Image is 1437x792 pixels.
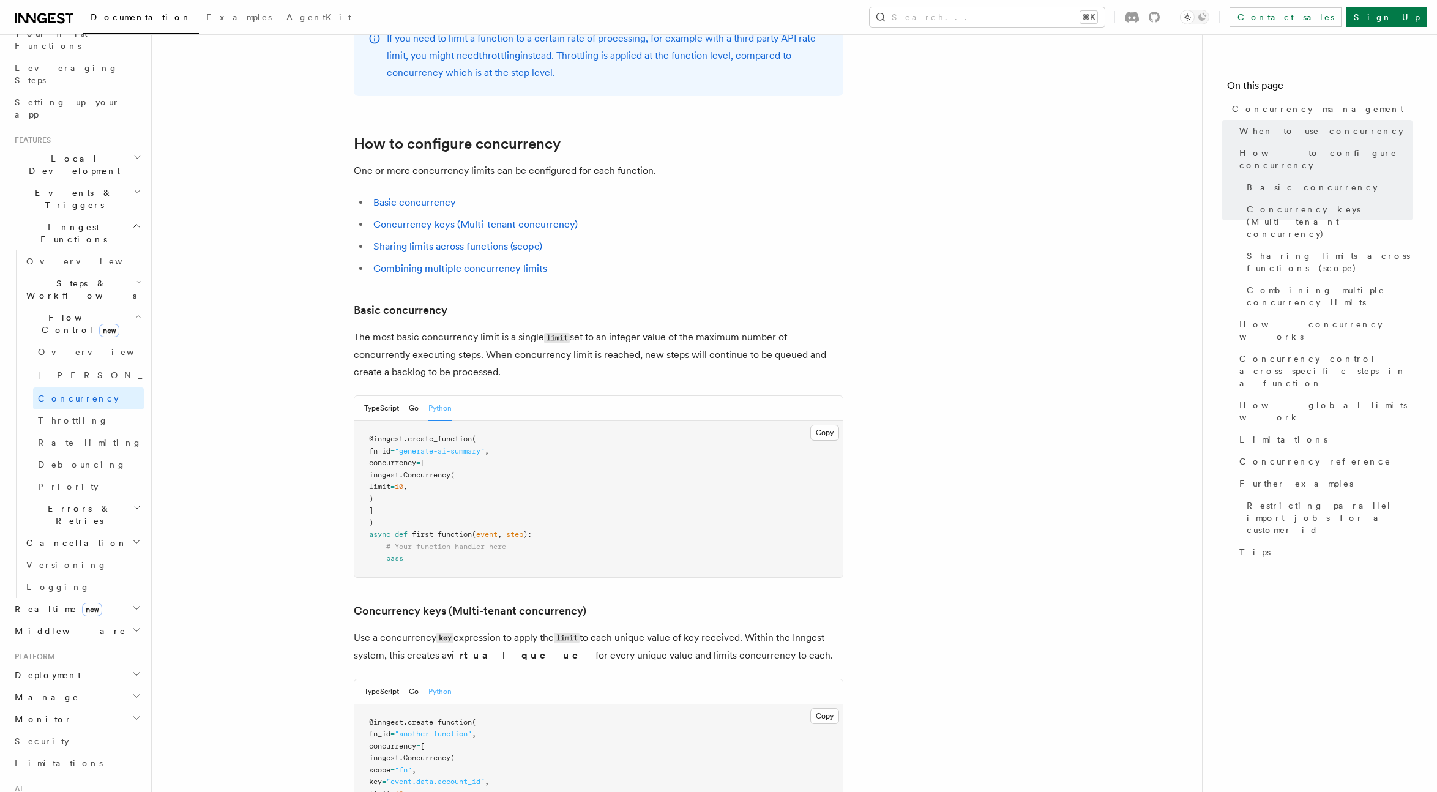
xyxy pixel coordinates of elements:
[21,502,133,527] span: Errors & Retries
[420,458,425,467] span: [
[369,766,390,774] span: scope
[395,482,403,491] span: 10
[1232,103,1403,115] span: Concurrency management
[21,532,144,554] button: Cancellation
[10,603,102,615] span: Realtime
[33,476,144,498] a: Priority
[395,447,485,455] span: "generate-ai-summary"
[82,603,102,616] span: new
[21,341,144,498] div: Flow Controlnew
[395,730,472,738] span: "another-function"
[544,333,570,343] code: limit
[447,649,595,661] strong: virtual queue
[1234,394,1413,428] a: How global limits work
[10,730,144,752] a: Security
[472,730,476,738] span: ,
[21,554,144,576] a: Versioning
[1227,98,1413,120] a: Concurrency management
[1239,477,1353,490] span: Further examples
[99,324,119,337] span: new
[416,742,420,750] span: =
[1239,125,1403,137] span: When to use concurrency
[10,148,144,182] button: Local Development
[373,196,456,208] a: Basic concurrency
[33,431,144,454] a: Rate limiting
[395,766,412,774] span: "fn"
[21,307,144,341] button: Flow Controlnew
[1234,541,1413,563] a: Tips
[10,713,72,725] span: Monitor
[354,329,843,381] p: The most basic concurrency limit is a single set to an integer value of the maximum number of con...
[386,554,403,562] span: pass
[10,216,144,250] button: Inngest Functions
[390,482,395,491] span: =
[38,394,119,403] span: Concurrency
[479,50,520,61] a: throttling
[436,633,453,643] code: key
[387,30,829,81] p: If you need to limit a function to a certain rate of processing, for example with a third party A...
[403,482,408,491] span: ,
[1234,450,1413,473] a: Concurrency reference
[498,530,502,539] span: ,
[1239,399,1413,424] span: How global limits work
[91,12,192,22] span: Documentation
[810,425,839,441] button: Copy
[810,708,839,724] button: Copy
[870,7,1105,27] button: Search...⌘K
[403,471,450,479] span: Concurrency
[1242,176,1413,198] a: Basic concurrency
[428,679,452,704] button: Python
[369,742,416,750] span: concurrency
[1239,455,1391,468] span: Concurrency reference
[354,135,561,152] a: How to configure concurrency
[10,182,144,216] button: Events & Triggers
[1247,203,1413,240] span: Concurrency keys (Multi-tenant concurrency)
[10,598,144,620] button: Realtimenew
[354,302,447,319] a: Basic concurrency
[369,435,403,443] span: @inngest
[472,435,476,443] span: (
[10,664,144,686] button: Deployment
[450,753,455,762] span: (
[21,537,127,549] span: Cancellation
[15,97,120,119] span: Setting up your app
[386,777,485,786] span: "event.data.account_id"
[1247,284,1413,308] span: Combining multiple concurrency limits
[354,629,843,664] p: Use a concurrency expression to apply the to each unique value of key received. Within the Innges...
[1234,120,1413,142] a: When to use concurrency
[1239,546,1271,558] span: Tips
[279,4,359,33] a: AgentKit
[38,438,142,447] span: Rate limiting
[10,91,144,125] a: Setting up your app
[412,530,472,539] span: first_function
[369,530,390,539] span: async
[33,409,144,431] a: Throttling
[1234,348,1413,394] a: Concurrency control across specific steps in a function
[10,686,144,708] button: Manage
[1242,279,1413,313] a: Combining multiple concurrency limits
[476,530,498,539] span: event
[1247,181,1378,193] span: Basic concurrency
[10,250,144,598] div: Inngest Functions
[26,256,152,266] span: Overview
[26,582,90,592] span: Logging
[369,458,416,467] span: concurrency
[10,23,144,57] a: Your first Functions
[409,396,419,421] button: Go
[472,718,476,727] span: (
[1239,318,1413,343] span: How concurrency works
[403,753,450,762] span: Concurrency
[369,506,373,515] span: ]
[472,530,476,539] span: (
[21,277,136,302] span: Steps & Workflows
[369,471,403,479] span: inngest.
[1239,433,1327,446] span: Limitations
[15,736,69,746] span: Security
[10,187,133,211] span: Events & Triggers
[21,250,144,272] a: Overview
[33,387,144,409] a: Concurrency
[1230,7,1342,27] a: Contact sales
[38,482,99,491] span: Priority
[21,576,144,598] a: Logging
[1239,353,1413,389] span: Concurrency control across specific steps in a function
